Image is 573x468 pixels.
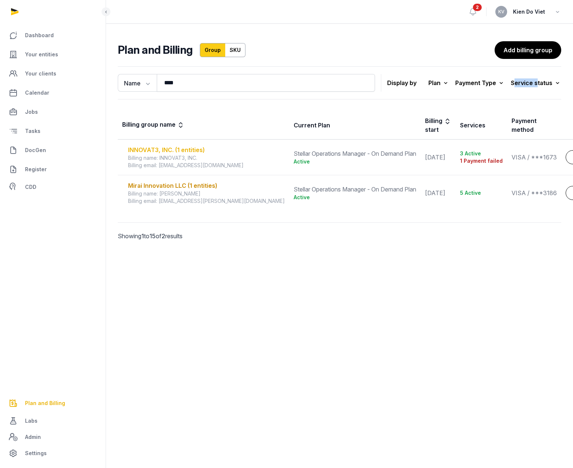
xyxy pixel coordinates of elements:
[122,120,184,130] div: Billing group name
[6,141,100,159] a: DocGen
[200,43,226,57] a: Group
[495,41,561,59] a: Add billing group
[473,4,482,11] span: 2
[25,146,46,155] span: DocGen
[25,127,40,136] span: Tasks
[512,116,557,134] div: Payment method
[460,189,503,197] div: 5 Active
[294,194,416,201] div: Active
[6,430,100,444] a: Admin
[498,10,505,14] span: KV
[128,181,285,190] div: Mirai Innovation LLC (1 entities)
[6,65,100,82] a: Your clients
[25,69,56,78] span: Your clients
[294,158,416,165] div: Active
[162,232,165,240] span: 2
[513,7,545,16] span: Kien Do Viet
[387,77,417,89] p: Display by
[495,6,507,18] button: KV
[294,121,330,130] div: Current Plan
[25,183,36,191] span: CDD
[294,149,416,158] div: Stellar Operations Manager - On Demand Plan
[6,394,100,412] a: Plan and Billing
[460,121,485,130] div: Services
[6,412,100,430] a: Labs
[118,74,157,92] button: Name
[294,185,416,194] div: Stellar Operations Manager - On Demand Plan
[225,43,245,57] a: SKU
[149,232,156,240] span: 15
[128,154,285,162] div: Billing name: INNOVAT3, INC.
[460,157,503,165] div: 1 Payment failed
[25,399,65,408] span: Plan and Billing
[6,444,100,462] a: Settings
[460,150,503,157] div: 3 Active
[141,232,144,240] span: 1
[25,50,58,59] span: Your entities
[118,43,192,57] h2: Plan and Billing
[25,433,41,441] span: Admin
[6,27,100,44] a: Dashboard
[25,108,38,116] span: Jobs
[25,88,49,97] span: Calendar
[128,197,285,205] div: Billing email: [EMAIL_ADDRESS][PERSON_NAME][DOMAIN_NAME]
[421,140,456,175] td: [DATE]
[128,190,285,197] div: Billing name: [PERSON_NAME]
[118,223,220,249] p: Showing to of results
[6,122,100,140] a: Tasks
[421,175,456,211] td: [DATE]
[6,84,100,102] a: Calendar
[511,78,561,88] div: Service status
[25,449,47,458] span: Settings
[428,78,449,88] div: Plan
[6,180,100,194] a: CDD
[6,103,100,121] a: Jobs
[6,46,100,63] a: Your entities
[455,78,505,88] div: Payment Type
[425,116,451,134] div: Billing start
[6,161,100,178] a: Register
[128,145,285,154] div: INNOVAT3, INC. (1 entities)
[25,416,38,425] span: Labs
[25,31,54,40] span: Dashboard
[128,162,285,169] div: Billing email: [EMAIL_ADDRESS][DOMAIN_NAME]
[25,165,47,174] span: Register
